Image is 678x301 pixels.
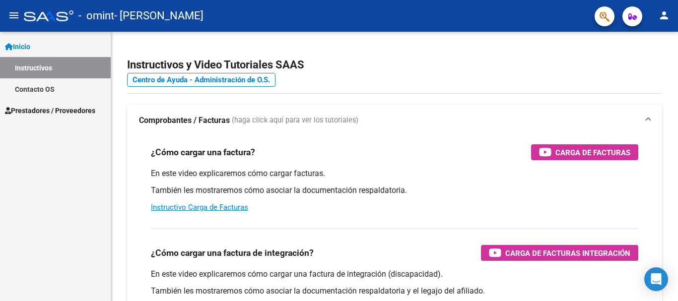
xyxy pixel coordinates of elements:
span: - omint [78,5,114,27]
h3: ¿Cómo cargar una factura? [151,145,255,159]
span: Inicio [5,41,30,52]
p: También les mostraremos cómo asociar la documentación respaldatoria. [151,185,638,196]
a: Centro de Ayuda - Administración de O.S. [127,73,275,87]
mat-icon: menu [8,9,20,21]
span: Prestadores / Proveedores [5,105,95,116]
mat-icon: person [658,9,670,21]
span: Carga de Facturas [555,146,630,159]
mat-expansion-panel-header: Comprobantes / Facturas (haga click aquí para ver los tutoriales) [127,105,662,136]
p: En este video explicaremos cómo cargar facturas. [151,168,638,179]
span: Carga de Facturas Integración [505,247,630,259]
h2: Instructivos y Video Tutoriales SAAS [127,56,662,74]
div: Open Intercom Messenger [644,267,668,291]
span: (haga click aquí para ver los tutoriales) [232,115,358,126]
span: - [PERSON_NAME] [114,5,203,27]
p: También les mostraremos cómo asociar la documentación respaldatoria y el legajo del afiliado. [151,286,638,297]
a: Instructivo Carga de Facturas [151,203,248,212]
button: Carga de Facturas [531,144,638,160]
h3: ¿Cómo cargar una factura de integración? [151,246,314,260]
strong: Comprobantes / Facturas [139,115,230,126]
p: En este video explicaremos cómo cargar una factura de integración (discapacidad). [151,269,638,280]
button: Carga de Facturas Integración [481,245,638,261]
